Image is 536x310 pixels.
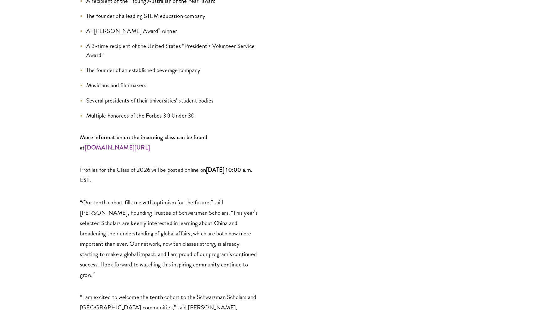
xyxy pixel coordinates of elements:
strong: More information on the incoming class can be found at [80,133,207,152]
a: [DOMAIN_NAME][URL] [85,143,150,152]
li: The founder of a leading STEM education company [80,11,259,20]
li: Several presidents of their universities’ student bodies [80,96,259,105]
li: The founder of an established beverage company [80,66,259,75]
strong: [DATE] 10:00 a.m. EST [80,166,252,184]
li: Musicians and filmmakers [80,81,259,90]
li: A 3-time recipient of the United States “President’s Volunteer Service Award” [80,41,259,60]
p: Profiles for the Class of 2026 will be posted online on . [80,165,259,185]
li: A “[PERSON_NAME] Award” winner [80,26,259,35]
li: Multiple honorees of the Forbes 30 Under 30 [80,111,259,120]
p: “Our tenth cohort fills me with optimism for the future,” said [PERSON_NAME], Founding Trustee of... [80,197,259,280]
